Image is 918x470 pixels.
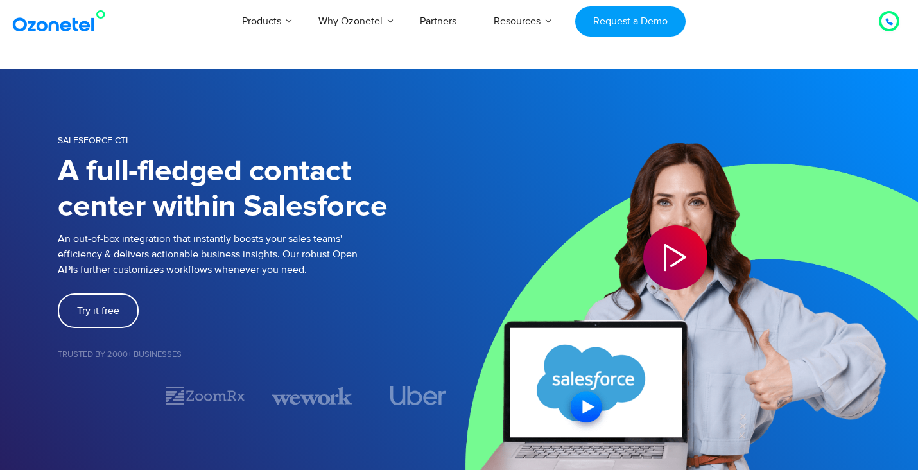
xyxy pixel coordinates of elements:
[58,385,459,407] div: Image Carousel
[58,388,139,403] div: 1 / 7
[58,154,459,225] h1: A full-fledged contact center within Salesforce
[378,386,459,405] div: 4 / 7
[58,231,459,277] p: An out-of-box integration that instantly boosts your sales teams' efficiency & delivers actionabl...
[272,385,352,407] img: wework
[390,386,446,405] img: uber
[58,351,459,359] h5: Trusted by 2000+ Businesses
[575,6,685,37] a: Request a Demo
[77,306,119,316] span: Try it free
[164,385,245,407] img: zoomrx
[272,385,352,407] div: 3 / 7
[58,135,128,146] span: SALESFORCE CTI
[643,225,707,290] div: Play Video
[164,385,245,407] div: 2 / 7
[58,293,139,328] a: Try it free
